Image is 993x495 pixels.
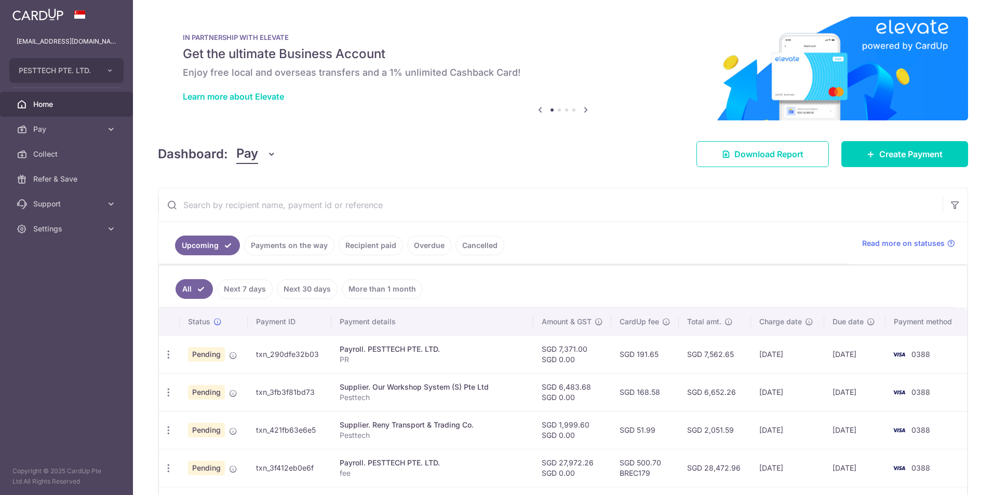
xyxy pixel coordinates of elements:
[331,308,533,335] th: Payment details
[455,236,504,255] a: Cancelled
[188,317,210,327] span: Status
[679,373,752,411] td: SGD 6,652.26
[542,317,592,327] span: Amount & GST
[407,236,451,255] a: Overdue
[696,141,829,167] a: Download Report
[824,335,885,373] td: [DATE]
[611,411,679,449] td: SGD 51.99
[342,279,423,299] a: More than 1 month
[340,354,525,365] p: PR
[176,279,213,299] a: All
[340,392,525,403] p: Pesttech
[277,279,338,299] a: Next 30 days
[33,124,102,134] span: Pay
[19,65,96,76] span: PESTTECH PTE. LTD.
[911,350,930,359] span: 0388
[188,423,225,437] span: Pending
[533,373,611,411] td: SGD 6,483.68 SGD 0.00
[236,144,258,164] span: Pay
[188,347,225,362] span: Pending
[911,463,930,472] span: 0388
[33,99,102,109] span: Home
[17,36,116,47] p: [EMAIL_ADDRESS][DOMAIN_NAME]
[33,224,102,234] span: Settings
[889,424,909,436] img: Bank Card
[879,148,943,160] span: Create Payment
[188,461,225,475] span: Pending
[889,462,909,474] img: Bank Card
[248,308,331,335] th: Payment ID
[824,373,885,411] td: [DATE]
[911,425,930,434] span: 0388
[889,386,909,398] img: Bank Card
[183,66,943,79] h6: Enjoy free local and overseas transfers and a 1% unlimited Cashback Card!
[183,46,943,62] h5: Get the ultimate Business Account
[679,335,752,373] td: SGD 7,562.65
[236,144,276,164] button: Pay
[175,236,240,255] a: Upcoming
[751,411,824,449] td: [DATE]
[751,335,824,373] td: [DATE]
[340,382,525,392] div: Supplier. Our Workshop System (S) Pte Ltd
[158,17,968,120] img: Renovation banner
[862,238,955,249] a: Read more on statuses
[248,411,331,449] td: txn_421fb63e6e5
[889,348,909,361] img: Bank Card
[824,411,885,449] td: [DATE]
[33,199,102,209] span: Support
[339,236,403,255] a: Recipient paid
[340,468,525,478] p: fee
[687,317,721,327] span: Total amt.
[158,145,228,163] h4: Dashboard:
[751,373,824,411] td: [DATE]
[679,449,752,487] td: SGD 28,472.96
[158,188,943,222] input: Search by recipient name, payment id or reference
[862,238,945,249] span: Read more on statuses
[9,58,124,83] button: PESTTECH PTE. LTD.
[885,308,967,335] th: Payment method
[620,317,659,327] span: CardUp fee
[533,411,611,449] td: SGD 1,999.60 SGD 0.00
[759,317,802,327] span: Charge date
[340,430,525,441] p: Pesttech
[340,458,525,468] div: Payroll. PESTTECH PTE. LTD.
[833,317,864,327] span: Due date
[248,335,331,373] td: txn_290dfe32b03
[12,8,63,21] img: CardUp
[611,449,679,487] td: SGD 500.70 BREC179
[533,449,611,487] td: SGD 27,972.26 SGD 0.00
[244,236,334,255] a: Payments on the way
[734,148,803,160] span: Download Report
[33,174,102,184] span: Refer & Save
[248,373,331,411] td: txn_3fb3f81bd73
[340,420,525,430] div: Supplier. Reny Transport & Trading Co.
[751,449,824,487] td: [DATE]
[911,388,930,396] span: 0388
[183,33,943,42] p: IN PARTNERSHIP WITH ELEVATE
[533,335,611,373] td: SGD 7,371.00 SGD 0.00
[248,449,331,487] td: txn_3f412eb0e6f
[33,149,102,159] span: Collect
[611,373,679,411] td: SGD 168.58
[679,411,752,449] td: SGD 2,051.59
[217,279,273,299] a: Next 7 days
[188,385,225,400] span: Pending
[340,344,525,354] div: Payroll. PESTTECH PTE. LTD.
[841,141,968,167] a: Create Payment
[824,449,885,487] td: [DATE]
[611,335,679,373] td: SGD 191.65
[183,91,284,102] a: Learn more about Elevate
